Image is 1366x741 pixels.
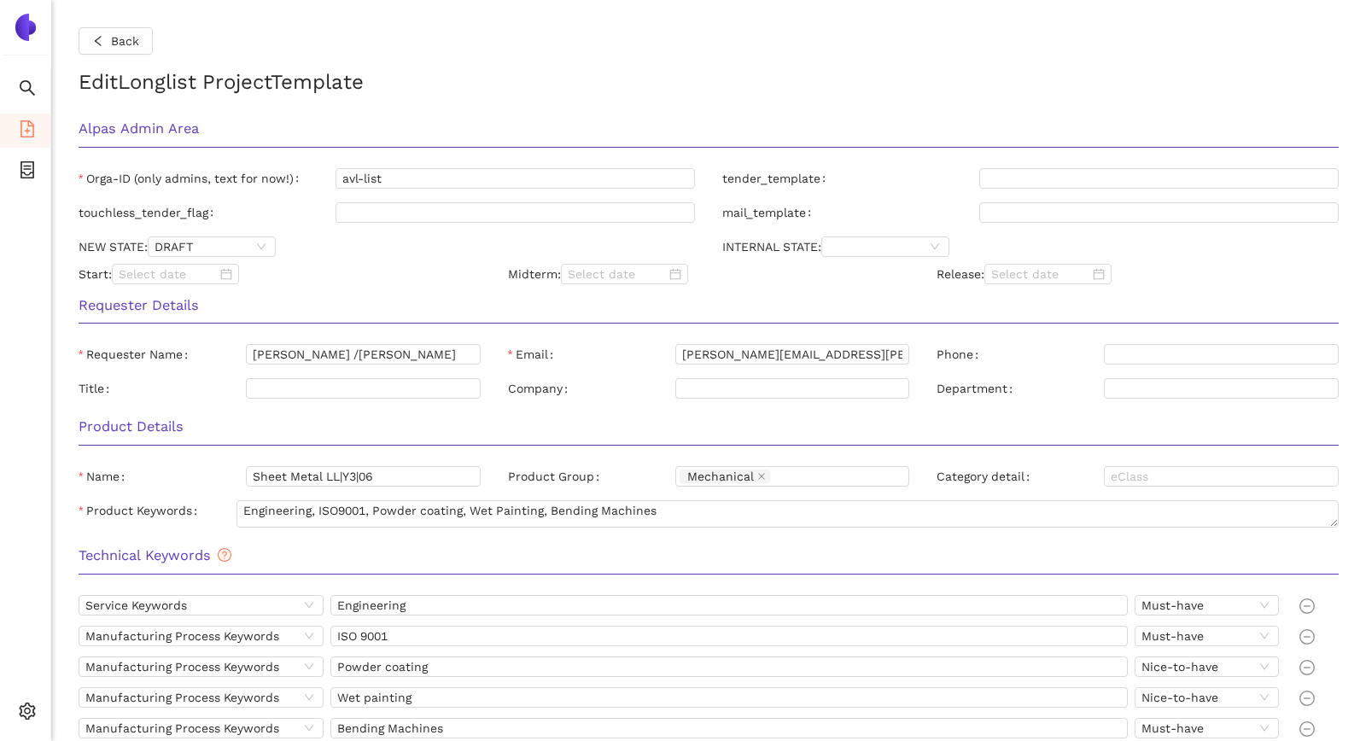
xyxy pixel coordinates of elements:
input: tender_template [979,168,1339,189]
input: touchless_tender_flag [336,202,695,223]
label: Product Keywords [79,500,204,521]
input: Requester Name [246,344,481,365]
input: Select date [119,265,217,283]
span: minus-circle [1299,691,1315,706]
input: Enter as many keywords as you like, seperated by a comma (,) [330,718,1129,738]
input: Title [246,378,481,399]
input: Company [675,378,910,399]
img: Logo [12,14,39,41]
span: question-circle [211,548,231,562]
span: file-add [19,114,36,149]
input: Phone [1104,344,1339,365]
h2: Edit Longlist Project Template [79,68,1339,97]
span: minus-circle [1299,660,1315,675]
div: INTERNAL STATE: [709,236,1352,257]
span: Manufacturing Process Keywords [85,657,317,676]
input: Select date [991,265,1089,283]
span: container [19,155,36,190]
span: Must-have [1141,596,1272,615]
h3: Product Details [79,416,1339,438]
span: search [19,73,36,108]
label: Department [937,378,1019,399]
label: Orga-ID (only admins, text for now!) [79,168,306,189]
span: Manufacturing Process Keywords [85,688,317,707]
span: Must-have [1141,719,1272,738]
label: Name [79,466,131,487]
span: left [92,35,104,49]
input: Category detail [1104,466,1339,487]
span: minus-circle [1299,629,1315,645]
span: Manufacturing Process Keywords [85,627,317,645]
label: Requester Name [79,344,195,365]
span: DRAFT [155,237,269,256]
h3: Alpas Admin Area [79,118,1339,140]
span: Service Keywords [85,596,317,615]
input: Enter as many keywords as you like, seperated by a comma (,) [330,626,1129,646]
input: Department [1104,378,1339,399]
input: Enter as many keywords as you like, seperated by a comma (,) [330,687,1129,708]
span: Technical Keywords [79,545,231,567]
input: Select date [568,265,666,283]
textarea: Product Keywords [236,500,1340,528]
input: mail_template [979,202,1339,223]
input: Email [675,344,910,365]
input: Name [246,466,481,487]
div: Release: [923,264,1352,284]
label: touchless_tender_flag [79,202,220,223]
label: Product Group [508,466,606,487]
h3: Requester Details [79,295,1339,317]
div: NEW STATE: [65,236,709,257]
span: Mechanical [687,470,754,482]
input: Enter as many keywords as you like, seperated by a comma (,) [330,595,1129,616]
span: Back [111,32,139,50]
span: setting [19,697,36,731]
span: minus-circle [1299,598,1315,614]
span: Nice-to-have [1141,657,1272,676]
span: Manufacturing Process Keywords [85,719,317,738]
label: Category detail [937,466,1036,487]
label: tender_template [722,168,832,189]
span: Mechanical [680,470,770,483]
label: Title [79,378,116,399]
span: close [757,472,766,482]
span: Must-have [1141,627,1272,645]
div: Midterm: [494,264,924,284]
label: Company [508,378,575,399]
label: Email [508,344,560,365]
span: minus-circle [1299,721,1315,737]
label: mail_template [722,202,818,223]
input: Enter as many keywords as you like, seperated by a comma (,) [330,656,1129,677]
label: Phone [937,344,985,365]
span: Nice-to-have [1141,688,1272,707]
button: leftBack [79,27,153,55]
input: Orga-ID (only admins, text for now!) [336,168,695,189]
div: Start: [65,264,494,284]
